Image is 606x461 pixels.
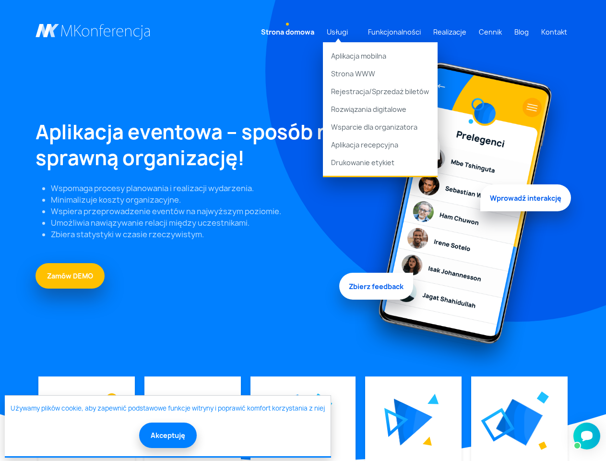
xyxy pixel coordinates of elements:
a: Wsparcie dla organizatora [323,118,438,136]
img: Graficzny element strony [313,393,333,411]
a: Realizacje [429,23,470,41]
img: Graficzny element strony [394,399,433,446]
img: Graficzny element strony [538,441,547,450]
a: Rozwiązania digitalowe [323,100,438,118]
a: Funkcjonalności [364,23,425,41]
button: Akceptuję [139,423,197,448]
a: Używamy plików cookie, aby zapewnić podstawowe funkcje witryny i poprawić komfort korzystania z niej [11,404,325,413]
a: Cennik [475,23,506,41]
a: Usługi [323,23,352,41]
a: Rejestracja/Sprzedaż biletów [323,83,438,100]
a: Blog [511,23,533,41]
img: Graficzny element strony [355,54,571,376]
h1: Aplikacja eventowa – sposób na sprawną organizację! [36,119,343,171]
span: Zbierz feedback [339,270,413,297]
img: Graficzny element strony [496,399,543,446]
img: Graficzny element strony [384,408,408,437]
li: Umożliwia nawiązywanie relacji między uczestnikami. [51,217,343,229]
iframe: Smartsupp widget button [573,423,600,449]
a: Zamów DEMO [36,263,105,289]
a: Aplikacja recepcyjna [323,136,438,154]
li: Zbiera statystyki w czasie rzeczywistym. [51,229,343,240]
a: Strona WWW [323,65,438,83]
li: Wspomaga procesy planowania i realizacji wydarzenia. [51,182,343,194]
li: Wspiera przeprowadzenie eventów na najwyższym poziomie. [51,206,343,217]
img: Graficzny element strony [428,393,439,404]
a: Drukowanie etykiet [323,154,438,176]
span: Wprowadź interakcję [480,182,571,209]
a: Aplikacja mobilna [323,42,438,65]
a: Strona domowa [257,23,318,41]
img: Graficzny element strony [481,408,515,442]
img: Graficzny element strony [537,392,549,404]
img: Graficzny element strony [106,393,118,405]
li: Minimalizuje koszty organizacyjne. [51,194,343,206]
a: Kontakt [537,23,571,41]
